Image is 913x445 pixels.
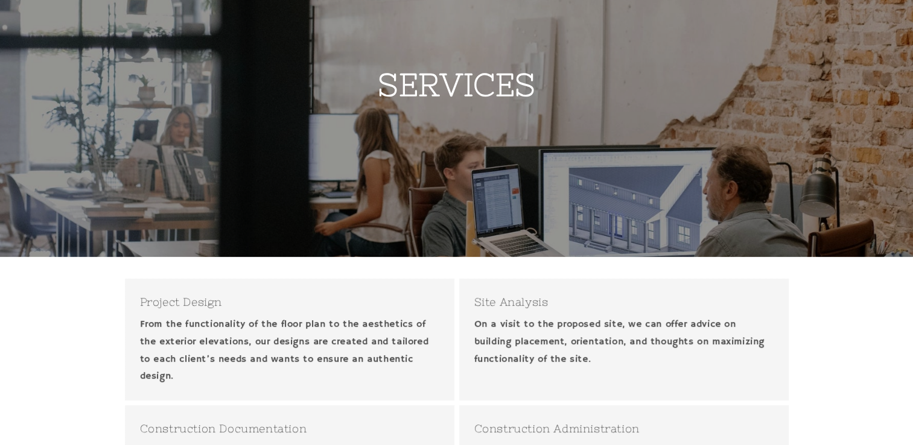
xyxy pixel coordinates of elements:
p: On a visit to the proposed site, we can offer advice on building placement, orientation, and thou... [474,316,774,368]
h3: Construction Documentation [140,420,439,437]
p: From the functionality of the floor plan to the aesthetics of the exterior elevations, our design... [140,316,439,385]
strong: SERVICES [378,67,536,103]
h3: Construction Administration [474,420,774,437]
h3: Project Design [140,294,439,310]
h3: Site Analysis [474,294,774,310]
